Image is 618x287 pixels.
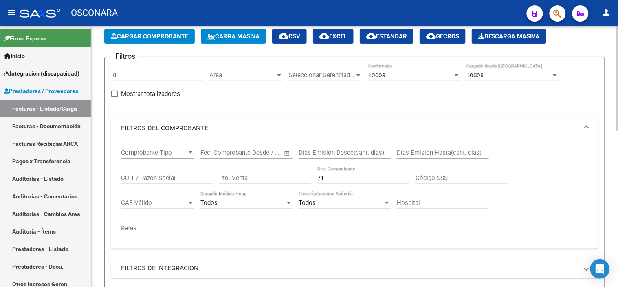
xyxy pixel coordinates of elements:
[426,33,459,40] span: Gecros
[241,149,280,156] input: Fecha fin
[289,71,355,79] span: Seleccionar Gerenciador
[426,31,436,41] mat-icon: cloud_download
[602,8,611,18] mat-icon: person
[478,33,540,40] span: Descarga Masiva
[64,4,118,22] span: - OSCONARA
[200,199,218,207] span: Todos
[472,29,546,44] app-download-masive: Descarga masiva de comprobantes (adjuntos)
[111,51,139,62] h3: Filtros
[209,71,275,79] span: Area
[466,71,484,79] span: Todos
[4,69,79,78] span: Integración (discapacidad)
[279,33,300,40] span: CSV
[121,149,187,156] span: Comprobante Tipo
[360,29,413,44] button: Estandar
[4,87,78,96] span: Prestadores / Proveedores
[420,29,466,44] button: Gecros
[111,115,598,141] mat-expansion-panel-header: FILTROS DEL COMPROBANTE
[121,199,187,207] span: CAE Válido
[4,34,46,43] span: Firma Express
[7,8,16,18] mat-icon: menu
[111,33,188,40] span: Cargar Comprobante
[121,124,578,133] mat-panel-title: FILTROS DEL COMPROBANTE
[121,264,578,273] mat-panel-title: FILTROS DE INTEGRACION
[200,149,233,156] input: Fecha inicio
[299,199,316,207] span: Todos
[111,141,598,249] div: FILTROS DEL COMPROBANTE
[368,71,385,79] span: Todos
[472,29,546,44] button: Descarga Masiva
[272,29,307,44] button: CSV
[319,33,347,40] span: EXCEL
[366,33,407,40] span: Estandar
[201,29,266,44] button: Carga Masiva
[590,259,610,279] div: Open Intercom Messenger
[366,31,376,41] mat-icon: cloud_download
[319,31,329,41] mat-icon: cloud_download
[111,258,598,278] mat-expansion-panel-header: FILTROS DE INTEGRACION
[313,29,354,44] button: EXCEL
[207,33,260,40] span: Carga Masiva
[104,29,195,44] button: Cargar Comprobante
[279,31,288,41] mat-icon: cloud_download
[121,89,180,99] span: Mostrar totalizadores
[4,51,25,60] span: Inicio
[283,149,292,158] button: Open calendar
